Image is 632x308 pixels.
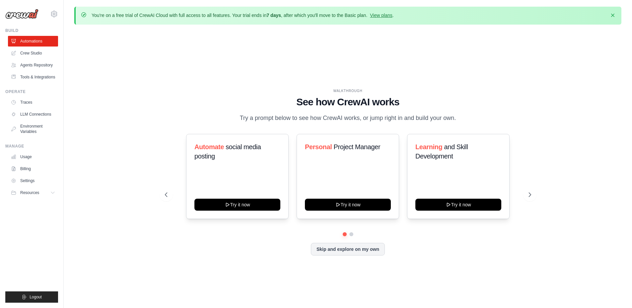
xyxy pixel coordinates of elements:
p: You're on a free trial of CrewAI Cloud with full access to all features. Your trial ends in , aft... [92,12,394,19]
iframe: Chat Widget [599,276,632,308]
strong: 7 days [266,13,281,18]
button: Try it now [305,199,391,211]
h1: See how CrewAI works [165,96,531,108]
button: Resources [8,187,58,198]
div: Operate [5,89,58,94]
p: Try a prompt below to see how CrewAI works, or jump right in and build your own. [237,113,459,123]
img: Logo [5,9,38,19]
a: Usage [8,152,58,162]
a: Billing [8,163,58,174]
span: and Skill Development [415,143,468,160]
a: Environment Variables [8,121,58,137]
button: Try it now [194,199,280,211]
span: Personal [305,143,332,151]
span: Resources [20,190,39,195]
a: Automations [8,36,58,47]
div: Build [5,28,58,33]
a: Traces [8,97,58,108]
a: Tools & Integrations [8,72,58,82]
a: Settings [8,175,58,186]
a: View plans [370,13,392,18]
span: Automate [194,143,224,151]
a: Crew Studio [8,48,58,58]
button: Try it now [415,199,501,211]
span: Learning [415,143,442,151]
span: Project Manager [333,143,380,151]
a: Agents Repository [8,60,58,70]
button: Skip and explore on my own [311,243,385,256]
a: LLM Connections [8,109,58,120]
button: Logout [5,291,58,303]
div: Manage [5,144,58,149]
span: Logout [30,294,42,300]
div: WALKTHROUGH [165,88,531,93]
span: social media posting [194,143,261,160]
